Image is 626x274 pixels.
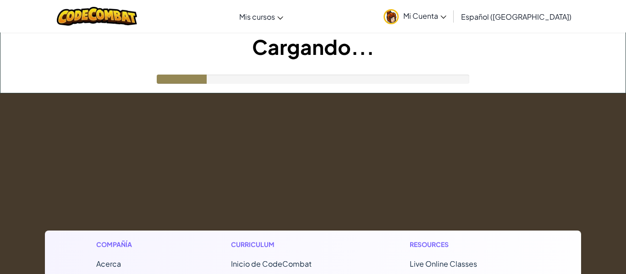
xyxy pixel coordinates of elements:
[0,32,626,61] h1: Cargando...
[239,12,275,21] span: Mis cursos
[96,240,173,249] h1: Compañía
[96,259,121,269] a: Acerca
[384,9,399,24] img: avatar
[235,4,288,29] a: Mis cursos
[410,240,530,249] h1: Resources
[231,259,312,269] span: Inicio de CodeCombat
[231,240,351,249] h1: Curriculum
[456,4,576,29] a: Español ([GEOGRAPHIC_DATA])
[379,2,451,31] a: Mi Cuenta
[410,259,477,269] a: Live Online Classes
[461,12,571,21] span: Español ([GEOGRAPHIC_DATA])
[403,11,446,21] span: Mi Cuenta
[57,7,137,26] img: CodeCombat logo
